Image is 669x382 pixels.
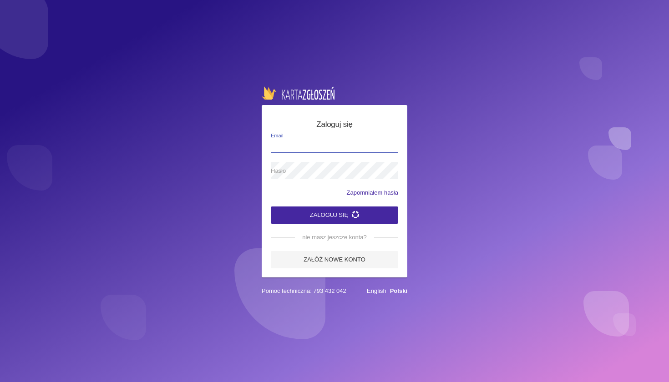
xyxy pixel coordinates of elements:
a: English [367,287,386,294]
h5: Zaloguj się [271,119,398,131]
span: Pomoc techniczna: 793 432 042 [262,286,346,296]
button: Zaloguj się [271,206,398,224]
a: Polski [390,287,407,294]
span: nie masz jeszcze konta? [295,233,374,242]
a: Załóż nowe konto [271,251,398,268]
img: logo-karta.png [262,86,334,99]
span: Email [271,132,404,140]
a: Zapomniałem hasła [347,188,398,197]
span: Hasło [271,166,389,176]
input: Hasło [271,162,398,179]
input: Email [271,136,398,153]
